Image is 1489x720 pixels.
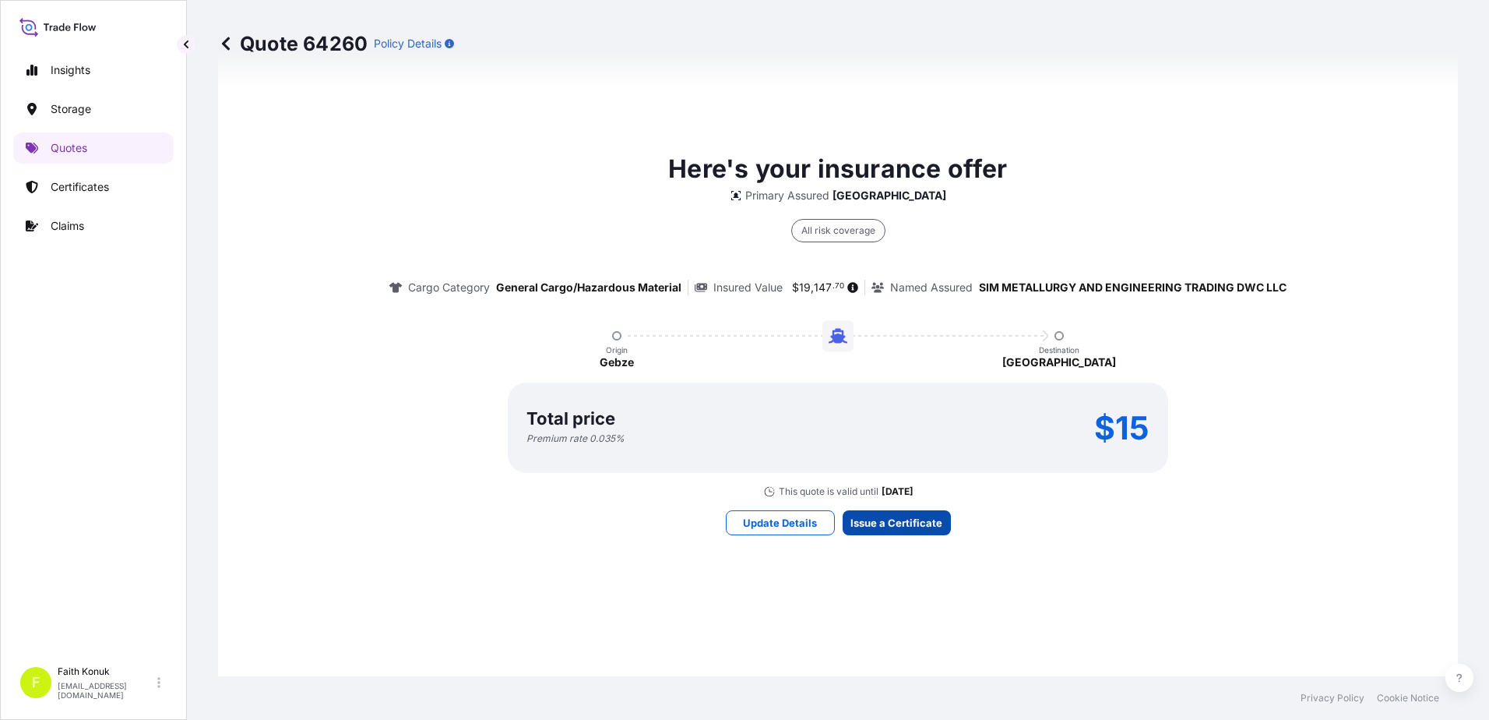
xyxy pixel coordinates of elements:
[13,94,174,125] a: Storage
[743,515,817,531] p: Update Details
[835,284,844,289] span: 70
[792,282,799,293] span: $
[58,665,154,678] p: Faith Konuk
[668,150,1007,188] p: Here's your insurance offer
[606,345,628,355] p: Origin
[882,485,913,498] p: [DATE]
[32,675,40,690] span: F
[600,355,634,370] p: Gebze
[726,510,835,535] button: Update Details
[51,179,109,195] p: Certificates
[51,218,84,234] p: Claims
[374,36,442,51] p: Policy Details
[13,210,174,242] a: Claims
[13,171,174,203] a: Certificates
[843,510,951,535] button: Issue a Certificate
[13,132,174,164] a: Quotes
[526,411,615,426] p: Total price
[814,282,832,293] span: 147
[58,681,154,700] p: [EMAIL_ADDRESS][DOMAIN_NAME]
[1377,692,1439,704] a: Cookie Notice
[811,282,814,293] span: ,
[833,284,835,289] span: .
[890,280,973,295] p: Named Assured
[833,188,946,203] p: [GEOGRAPHIC_DATA]
[713,280,783,295] p: Insured Value
[979,280,1287,295] p: SIM METALLURGY AND ENGINEERING TRADING DWC LLC
[791,219,885,242] div: All risk coverage
[850,515,942,531] p: Issue a Certificate
[745,188,829,203] p: Primary Assured
[1301,692,1364,704] a: Privacy Policy
[1002,355,1116,370] p: [GEOGRAPHIC_DATA]
[13,55,174,86] a: Insights
[779,485,878,498] p: This quote is valid until
[218,31,368,56] p: Quote 64260
[51,101,91,117] p: Storage
[1039,345,1079,355] p: Destination
[408,280,490,295] p: Cargo Category
[496,280,681,295] p: General Cargo/Hazardous Material
[51,140,87,156] p: Quotes
[1094,415,1149,440] p: $15
[51,62,90,78] p: Insights
[799,282,811,293] span: 19
[526,432,625,445] p: Premium rate 0.035 %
